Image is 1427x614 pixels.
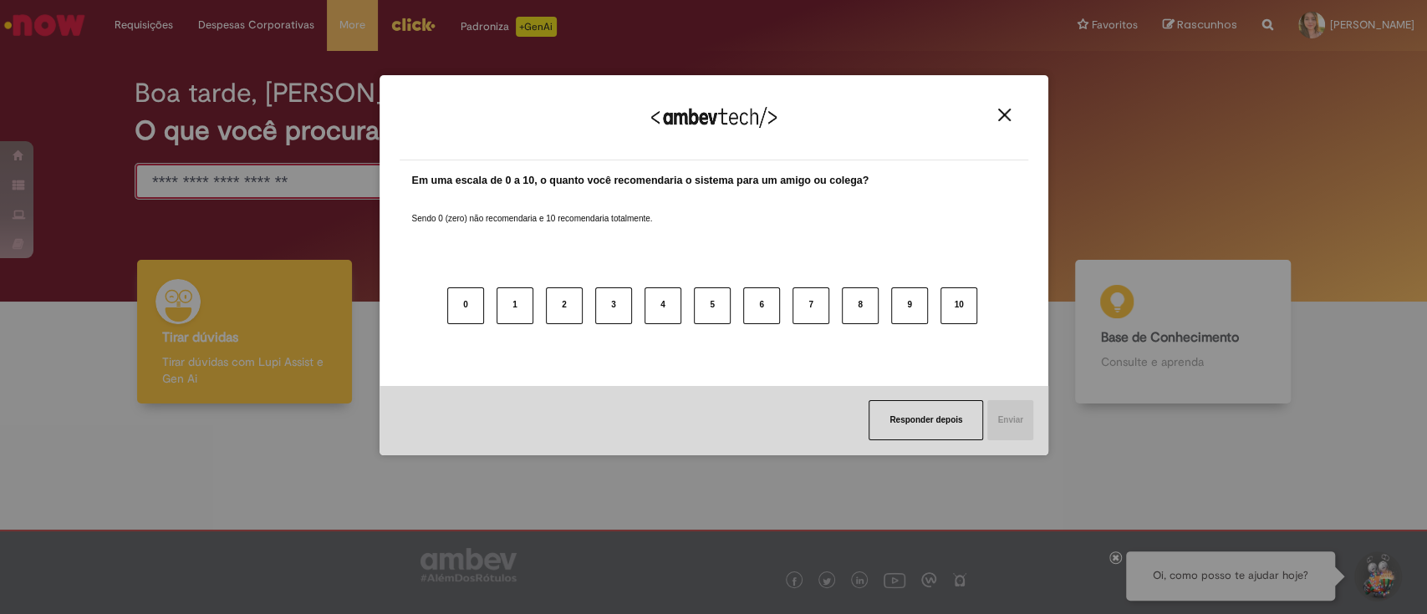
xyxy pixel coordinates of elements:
[993,108,1016,122] button: Close
[645,287,681,324] button: 4
[891,287,928,324] button: 9
[842,287,879,324] button: 8
[412,173,869,189] label: Em uma escala de 0 a 10, o quanto você recomendaria o sistema para um amigo ou colega?
[447,287,484,324] button: 0
[412,193,653,225] label: Sendo 0 (zero) não recomendaria e 10 recomendaria totalmente.
[998,109,1011,121] img: Close
[497,287,533,324] button: 1
[546,287,583,324] button: 2
[694,287,731,324] button: 5
[940,287,977,324] button: 10
[595,287,632,324] button: 3
[792,287,829,324] button: 7
[869,400,983,440] button: Responder depois
[743,287,780,324] button: 6
[651,107,777,128] img: Logo Ambevtech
